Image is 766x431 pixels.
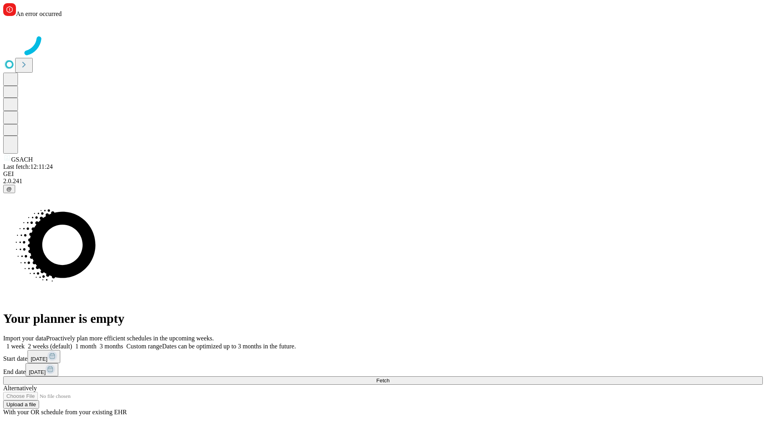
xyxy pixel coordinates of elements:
[3,178,763,185] div: 2.0.241
[162,343,296,350] span: Dates can be optimized up to 3 months in the future.
[3,185,15,193] button: @
[3,376,763,385] button: Fetch
[3,409,127,415] span: With your OR schedule from your existing EHR
[100,343,123,350] span: 3 months
[31,356,47,362] span: [DATE]
[16,10,62,17] span: An error occurred
[6,186,12,192] span: @
[3,163,53,170] span: Last fetch: 12:11:24
[75,343,97,350] span: 1 month
[28,343,72,350] span: 2 weeks (default)
[126,343,162,350] span: Custom range
[26,363,58,376] button: [DATE]
[3,170,763,178] div: GEI
[3,350,763,363] div: Start date
[11,156,33,163] span: GSACH
[29,369,45,375] span: [DATE]
[3,385,37,391] span: Alternatively
[3,335,46,342] span: Import your data
[6,343,25,350] span: 1 week
[3,311,763,326] h1: Your planner is empty
[376,378,389,384] span: Fetch
[28,350,60,363] button: [DATE]
[46,335,214,342] span: Proactively plan more efficient schedules in the upcoming weeks.
[3,400,39,409] button: Upload a file
[3,363,763,376] div: End date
